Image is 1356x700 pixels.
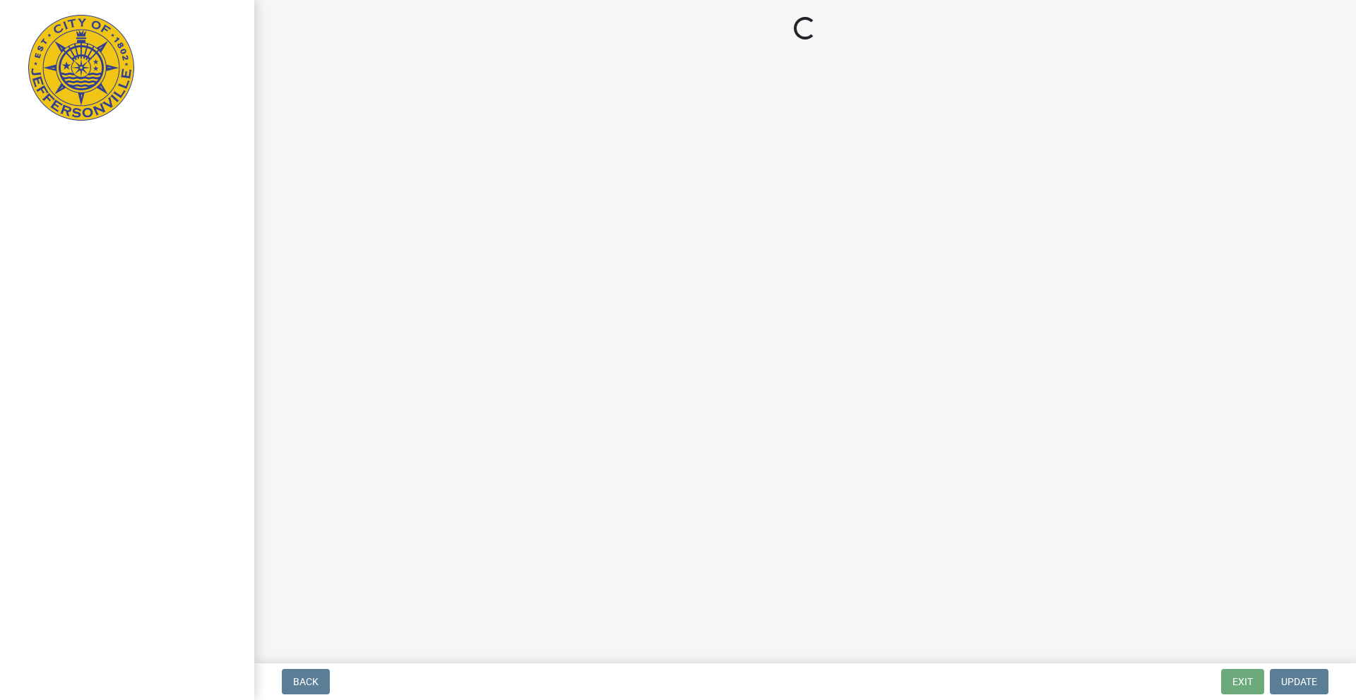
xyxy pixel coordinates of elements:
[28,15,134,121] img: City of Jeffersonville, Indiana
[1281,676,1317,687] span: Update
[282,669,330,694] button: Back
[1221,669,1264,694] button: Exit
[293,676,319,687] span: Back
[1270,669,1328,694] button: Update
